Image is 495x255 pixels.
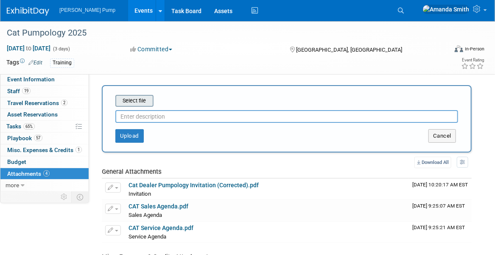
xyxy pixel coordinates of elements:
[7,100,67,106] span: Travel Reservations
[6,182,19,188] span: more
[461,58,484,62] div: Event Rating
[7,88,31,94] span: Staff
[428,129,456,143] button: Cancel
[0,74,89,85] a: Event Information
[0,156,89,168] a: Budget
[6,123,35,130] span: Tasks
[34,135,42,141] span: 57
[7,135,42,141] span: Playbook
[0,180,89,191] a: more
[412,203,465,209] span: Upload Timestamp
[59,7,115,13] span: [PERSON_NAME] Pump
[50,58,74,67] div: Training
[25,45,33,52] span: to
[6,44,51,52] span: [DATE] [DATE]
[0,168,89,180] a: Attachments4
[0,97,89,109] a: Travel Reservations2
[28,60,42,66] a: Edit
[128,45,176,53] button: Committed
[57,191,72,202] td: Personalize Event Tab Strip
[7,7,49,16] img: ExhibitDay
[115,110,458,123] input: Enter description
[72,191,89,202] td: Toggle Event Tabs
[0,109,89,120] a: Asset Reservations
[52,46,70,52] span: (3 days)
[414,157,451,168] a: Download All
[464,46,484,52] div: In-Person
[102,168,162,175] span: General Attachments
[7,158,26,165] span: Budget
[76,147,82,153] span: 1
[7,111,58,118] span: Asset Reservations
[409,179,472,200] td: Upload Timestamp
[0,121,89,132] a: Tasks65%
[7,170,50,177] span: Attachments
[0,144,89,156] a: Misc. Expenses & Credits1
[129,233,166,240] span: Service Agenda
[7,147,82,153] span: Misc. Expenses & Credits
[129,182,259,188] a: Cat Dealer Pumpology Invitation (Corrected).pdf
[455,45,463,52] img: Format-Inperson.png
[43,170,50,177] span: 4
[4,25,438,41] div: Cat Pumpology 2025
[129,212,162,218] span: Sales Agenda
[0,133,89,144] a: Playbook57
[129,203,188,210] a: CAT Sales Agenda.pdf
[410,44,484,57] div: Event Format
[22,88,31,94] span: 19
[422,5,470,14] img: Amanda Smith
[409,200,472,221] td: Upload Timestamp
[7,76,55,83] span: Event Information
[115,129,144,143] button: Upload
[412,225,465,230] span: Upload Timestamp
[23,123,35,130] span: 65%
[129,225,193,231] a: CAT Service Agenda.pdf
[6,58,42,68] td: Tags
[296,47,402,53] span: [GEOGRAPHIC_DATA], [GEOGRAPHIC_DATA]
[0,86,89,97] a: Staff19
[129,191,151,197] span: Invitation
[409,222,472,243] td: Upload Timestamp
[412,182,468,188] span: Upload Timestamp
[61,100,67,106] span: 2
